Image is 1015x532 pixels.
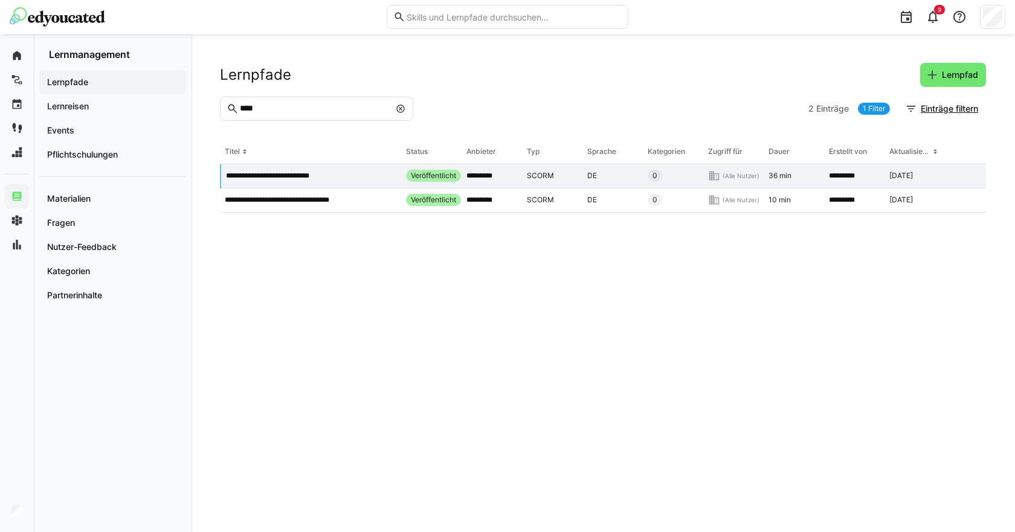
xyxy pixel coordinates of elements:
[225,147,240,156] div: Titel
[829,147,867,156] div: Erstellt von
[816,103,849,115] span: Einträge
[652,171,657,181] span: 0
[940,69,980,81] span: Lernpfad
[899,97,986,121] button: Einträge filtern
[723,196,759,204] span: (Alle Nutzer)
[889,147,930,156] div: Aktualisiert am
[920,63,986,87] button: Lernpfad
[406,147,428,156] div: Status
[220,66,291,84] h2: Lernpfade
[768,195,791,205] span: 10 min
[889,171,913,181] span: [DATE]
[889,195,913,205] span: [DATE]
[587,171,597,181] span: DE
[527,195,554,205] span: SCORM
[411,171,456,181] span: Veröffentlicht
[648,147,685,156] div: Kategorien
[411,195,456,205] span: Veröffentlicht
[858,103,890,115] a: 1 Filter
[587,195,597,205] span: DE
[768,171,791,181] span: 36 min
[405,11,622,22] input: Skills und Lernpfade durchsuchen…
[919,103,980,115] span: Einträge filtern
[938,6,941,13] span: 9
[652,195,657,205] span: 0
[466,147,496,156] div: Anbieter
[527,171,554,181] span: SCORM
[808,103,814,115] span: 2
[768,147,790,156] div: Dauer
[587,147,616,156] div: Sprache
[527,147,540,156] div: Typ
[708,147,743,156] div: Zugriff für
[723,171,759,180] span: (Alle Nutzer)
